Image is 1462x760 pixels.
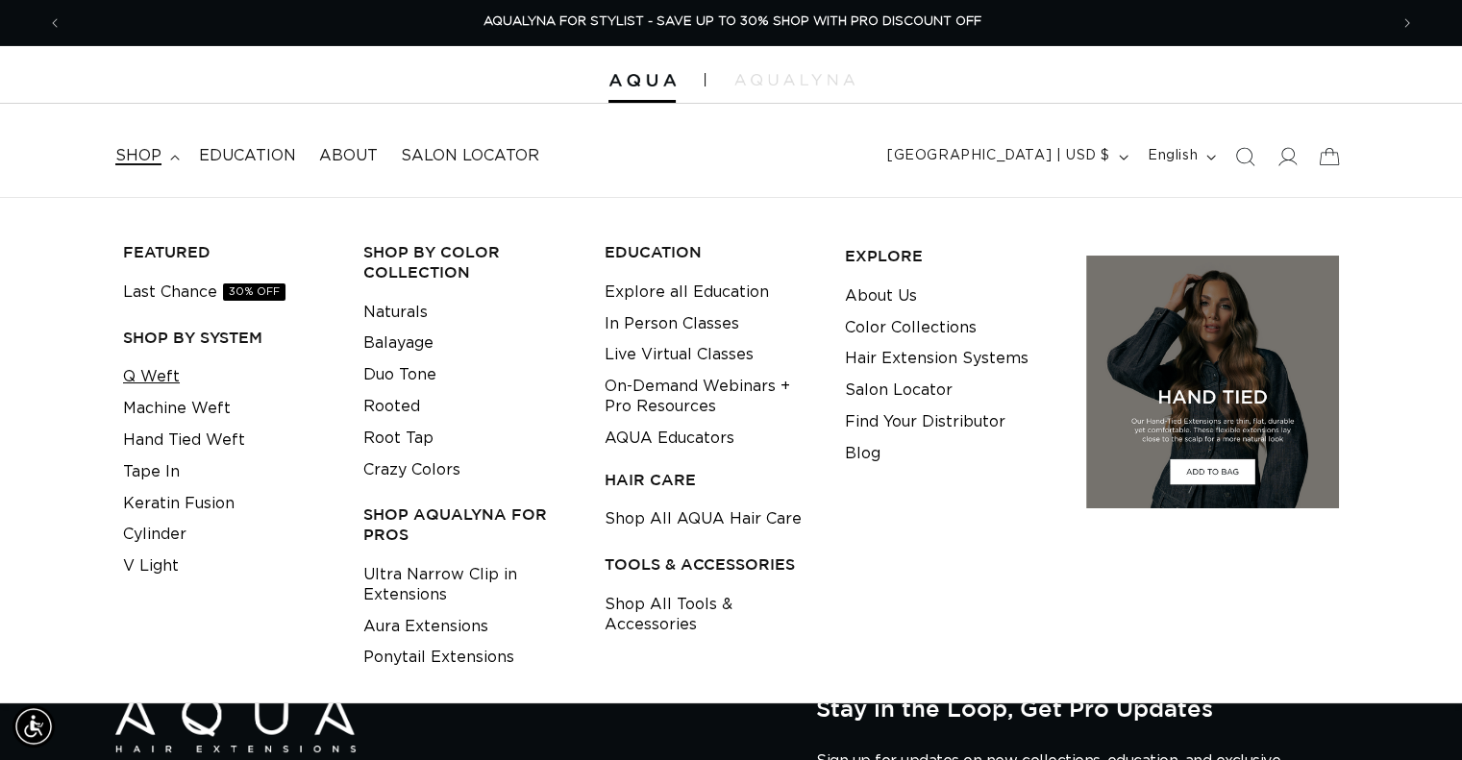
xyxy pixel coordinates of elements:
span: AQUALYNA FOR STYLIST - SAVE UP TO 30% SHOP WITH PRO DISCOUNT OFF [483,15,981,28]
span: Education [199,146,296,166]
h3: EXPLORE [845,246,1055,266]
a: Balayage [363,328,434,359]
a: Blog [845,438,880,470]
a: About Us [845,281,917,312]
a: AQUA Educators [605,423,734,454]
a: Rooted [363,391,420,423]
a: Live Virtual Classes [605,339,754,371]
a: Education [187,135,308,178]
a: Naturals [363,297,428,329]
button: Next announcement [1386,5,1428,41]
img: aqualyna.com [734,74,855,86]
a: Ponytail Extensions [363,642,514,674]
span: [GEOGRAPHIC_DATA] | USD $ [887,146,1110,166]
h3: Shop by Color Collection [363,242,574,282]
a: Color Collections [845,312,977,344]
h3: Shop AquaLyna for Pros [363,504,574,545]
button: [GEOGRAPHIC_DATA] | USD $ [876,138,1136,175]
span: shop [115,146,161,166]
a: Keratin Fusion [123,488,235,520]
a: About [308,135,389,178]
a: Ultra Narrow Clip in Extensions [363,559,574,611]
a: Shop All Tools & Accessories [605,589,815,641]
span: Salon Locator [401,146,539,166]
a: Duo Tone [363,359,436,391]
a: Root Tap [363,423,434,454]
a: Find Your Distributor [845,406,1005,438]
a: V Light [123,551,179,582]
a: Machine Weft [123,393,231,425]
button: English [1136,138,1224,175]
h3: FEATURED [123,242,334,262]
h3: EDUCATION [605,242,815,262]
div: Accessibility Menu [12,705,55,748]
a: In Person Classes [605,308,739,340]
summary: shop [104,135,187,178]
h3: TOOLS & ACCESSORIES [605,554,815,575]
iframe: Chat Widget [1366,668,1462,760]
a: Last Chance30% OFF [123,277,285,308]
img: Aqua Hair Extensions [608,74,676,87]
a: Crazy Colors [363,454,460,486]
h2: Stay in the Loop, Get Pro Updates [816,695,1347,722]
span: About [319,146,378,166]
a: Salon Locator [389,135,551,178]
a: Aura Extensions [363,611,488,643]
a: On-Demand Webinars + Pro Resources [605,371,815,423]
span: English [1148,146,1198,166]
a: Salon Locator [845,375,953,406]
h3: SHOP BY SYSTEM [123,328,334,348]
summary: Search [1224,135,1266,178]
a: Hand Tied Weft [123,425,245,456]
a: Hair Extension Systems [845,343,1028,375]
a: Tape In [123,456,180,488]
button: Previous announcement [34,5,76,41]
a: Cylinder [123,519,186,551]
a: Shop All AQUA Hair Care [605,503,802,535]
a: Q Weft [123,361,180,393]
span: 30% OFF [223,283,285,301]
img: Aqua Hair Extensions [115,695,356,753]
h3: HAIR CARE [605,470,815,490]
a: Explore all Education [605,277,769,308]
